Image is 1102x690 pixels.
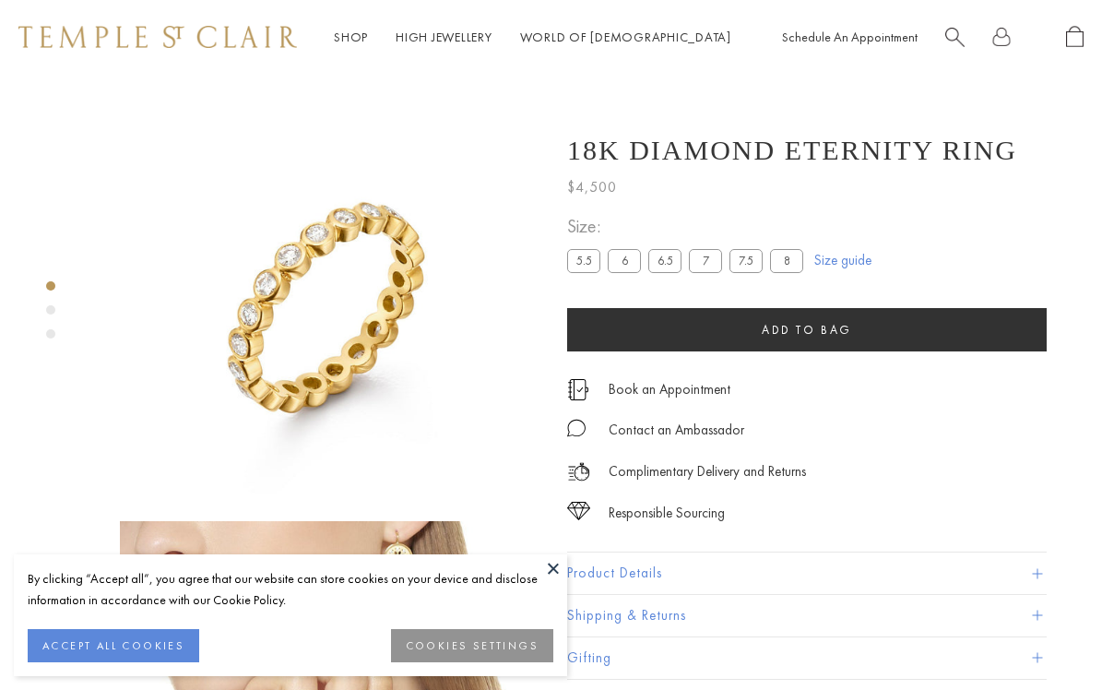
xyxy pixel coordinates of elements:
[28,568,553,611] div: By clicking “Accept all”, you agree that our website can store cookies on your device and disclos...
[609,419,744,442] div: Contact an Ambassador
[120,74,539,494] img: R11800-DI6
[1066,26,1084,49] a: Open Shopping Bag
[782,29,918,45] a: Schedule An Appointment
[567,211,811,242] span: Size:
[729,249,763,272] label: 7.5
[567,595,1047,636] button: Shipping & Returns
[609,502,725,525] div: Responsible Sourcing
[520,29,731,45] a: World of [DEMOGRAPHIC_DATA]World of [DEMOGRAPHIC_DATA]
[762,322,852,338] span: Add to bag
[689,249,722,272] label: 7
[18,26,297,48] img: Temple St. Clair
[567,460,590,483] img: icon_delivery.svg
[567,249,600,272] label: 5.5
[814,251,871,269] a: Size guide
[567,553,1047,594] button: Product Details
[391,629,553,662] button: COOKIES SETTINGS
[945,26,965,49] a: Search
[567,419,586,437] img: MessageIcon-01_2.svg
[608,249,641,272] label: 6
[770,249,803,272] label: 8
[609,379,730,399] a: Book an Appointment
[567,308,1047,351] button: Add to bag
[567,502,590,520] img: icon_sourcing.svg
[567,135,1017,166] h1: 18K Diamond Eternity Ring
[334,26,731,49] nav: Main navigation
[28,629,199,662] button: ACCEPT ALL COOKIES
[396,29,492,45] a: High JewelleryHigh Jewellery
[648,249,681,272] label: 6.5
[46,277,55,353] div: Product gallery navigation
[567,637,1047,679] button: Gifting
[609,460,806,483] p: Complimentary Delivery and Returns
[567,175,617,199] span: $4,500
[334,29,368,45] a: ShopShop
[567,379,589,400] img: icon_appointment.svg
